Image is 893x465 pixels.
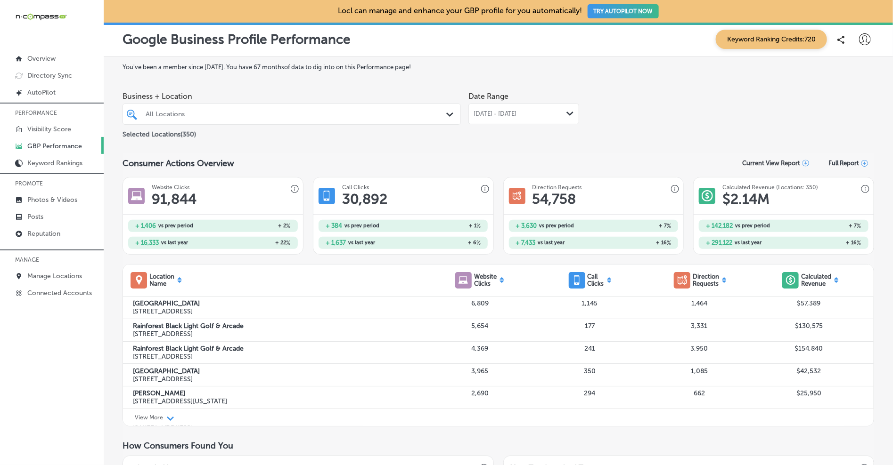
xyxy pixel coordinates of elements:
[133,299,426,307] label: [GEOGRAPHIC_DATA]
[342,191,387,208] h1: 30,892
[784,240,861,246] h2: + 16
[213,223,291,229] h2: + 2
[588,4,659,18] button: TRY AUTOPILOT NOW
[693,273,719,287] p: Direction Requests
[123,127,196,138] p: Selected Locations ( 350 )
[213,240,291,246] h2: + 22
[342,184,369,191] h3: Call Clicks
[133,367,426,375] label: [GEOGRAPHIC_DATA]
[754,345,864,353] p: $154,840
[27,272,82,280] p: Manage Locations
[133,353,426,361] p: [STREET_ADDRESS]
[706,222,733,229] h2: + 142,182
[425,367,535,375] p: 3,965
[425,322,535,330] p: 5,654
[27,196,77,204] p: Photos & Videos
[133,375,426,383] p: [STREET_ADDRESS]
[152,191,197,208] h1: 91,844
[516,222,537,229] h2: + 3,630
[27,88,56,96] p: AutoPilot
[133,330,426,338] p: [STREET_ADDRESS]
[754,389,864,397] p: $25,950
[857,223,861,229] span: %
[149,273,174,287] p: Location Name
[27,142,82,150] p: GBP Performance
[735,223,770,228] span: vs prev period
[425,389,535,397] p: 2,690
[27,289,92,297] p: Connected Accounts
[326,239,346,246] h2: + 1,637
[754,322,864,330] p: $130,575
[27,72,72,80] p: Directory Sync
[535,389,645,397] p: 294
[133,397,426,405] p: [STREET_ADDRESS][US_STATE]
[645,299,754,307] p: 1,464
[287,240,291,246] span: %
[27,159,82,167] p: Keyword Rankings
[133,322,426,330] label: Rainforest Black Light Golf & Arcade
[801,273,831,287] p: Calculated Revenue
[645,322,754,330] p: 3,331
[476,240,481,246] span: %
[135,222,156,229] h2: + 1,406
[135,239,159,246] h2: + 16,333
[344,223,379,228] span: vs prev period
[533,191,576,208] h1: 54,758
[123,64,874,71] label: You've been a member since [DATE] . You have 67 months of data to dig into on this Performance page!
[476,223,481,229] span: %
[535,322,645,330] p: 177
[152,184,189,191] h3: Website Clicks
[535,345,645,353] p: 241
[27,55,56,63] p: Overview
[348,240,375,245] span: vs last year
[533,184,582,191] h3: Direction Requests
[593,240,671,246] h2: + 16
[535,367,645,375] p: 350
[403,240,481,246] h2: + 6
[735,240,762,245] span: vs last year
[645,389,754,397] p: 662
[742,160,800,167] p: Current View Report
[468,92,508,101] label: Date Range
[158,223,193,228] span: vs prev period
[403,223,481,229] h2: + 1
[123,92,461,101] span: Business + Location
[645,345,754,353] p: 3,950
[474,110,517,118] span: [DATE] - [DATE]
[27,230,60,238] p: Reputation
[645,367,754,375] p: 1,085
[161,240,188,245] span: vs last year
[133,345,426,353] label: Rainforest Black Light Golf & Arcade
[667,223,671,229] span: %
[123,158,234,168] span: Consumer Actions Overview
[535,299,645,307] p: 1,145
[588,273,604,287] p: Call Clicks
[27,125,71,133] p: Visibility Score
[667,240,671,246] span: %
[133,307,426,315] p: [STREET_ADDRESS]
[135,415,163,421] p: View More
[857,240,861,246] span: %
[123,441,233,451] span: How Consumers Found You
[754,299,864,307] p: $57,389
[784,223,861,229] h2: + 7
[287,223,291,229] span: %
[706,239,732,246] h2: + 291,122
[123,32,351,47] p: Google Business Profile Performance
[326,222,342,229] h2: + 384
[593,223,671,229] h2: + 7
[133,389,426,397] label: [PERSON_NAME]
[425,299,535,307] p: 6,809
[722,191,770,208] h1: $ 2.14M
[425,345,535,353] p: 4,369
[538,240,565,245] span: vs last year
[15,12,67,21] img: 660ab0bf-5cc7-4cb8-ba1c-48b5ae0f18e60NCTV_CLogo_TV_Black_-500x88.png
[27,213,43,221] p: Posts
[754,367,864,375] p: $42,532
[716,30,827,49] span: Keyword Ranking Credits: 720
[540,223,574,228] span: vs prev period
[516,239,536,246] h2: + 7,433
[722,184,818,191] h3: Calculated Revenue (Locations: 350)
[146,110,447,118] div: All Locations
[474,273,497,287] p: Website Clicks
